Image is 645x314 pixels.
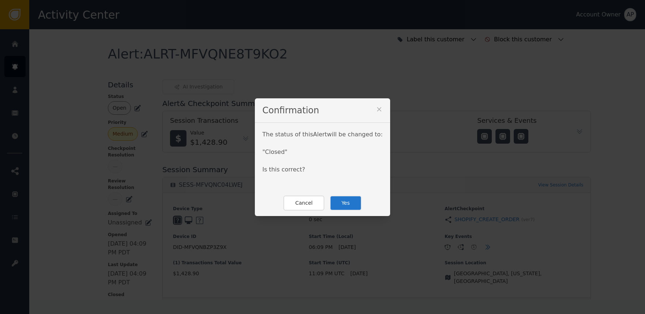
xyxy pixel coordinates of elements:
[283,196,324,211] button: Cancel
[330,196,362,211] button: Yes
[262,148,287,155] span: " Closed "
[262,131,382,138] span: The status of this Alert will be changed to:
[262,166,305,173] span: Is this correct?
[255,98,390,123] div: Confirmation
